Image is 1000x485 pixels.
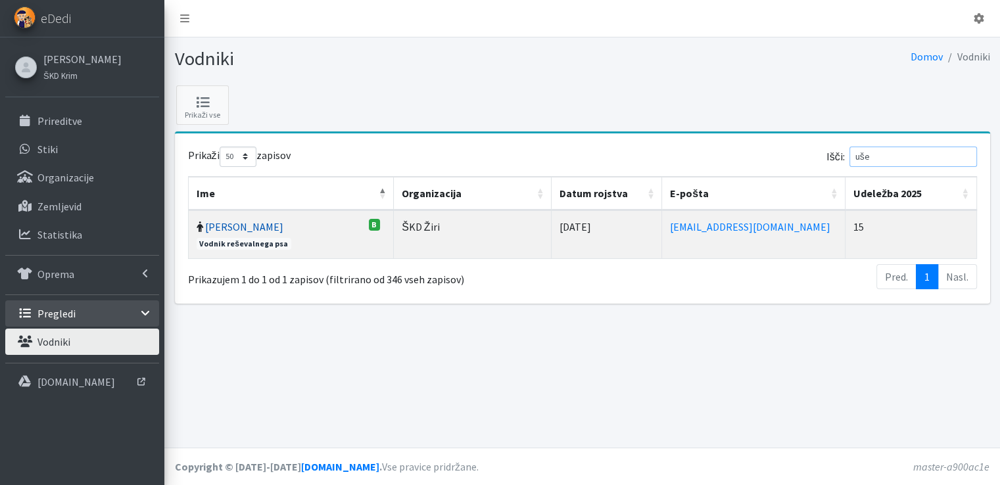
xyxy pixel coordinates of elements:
[911,50,943,63] a: Domov
[845,210,976,258] td: 15
[943,47,990,66] li: Vodniki
[5,108,159,134] a: Prireditve
[43,51,122,67] a: [PERSON_NAME]
[826,147,977,167] label: Išči:
[662,177,845,210] th: E-pošta: vključite za naraščujoči sort
[394,177,552,210] th: Organizacija: vključite za naraščujoči sort
[37,200,82,213] p: Zemljevid
[552,210,662,258] td: [DATE]
[188,263,512,288] div: Prikazujem 1 do 1 od 1 zapisov (filtrirano od 346 vseh zapisov)
[5,221,159,248] a: Statistika
[5,329,159,355] a: Vodniki
[849,147,977,167] input: Išči:
[37,171,94,184] p: Organizacije
[301,460,379,473] a: [DOMAIN_NAME]
[43,70,78,81] small: ŠKD Krim
[41,9,71,28] span: eDedi
[916,264,938,289] a: 1
[220,147,256,167] select: Prikažizapisov
[37,267,74,281] p: Oprema
[845,177,976,210] th: Udeležba 2025: vključite za naraščujoči sort
[37,114,82,127] p: Prireditve
[164,448,1000,485] footer: Vse pravice pridržane.
[188,147,291,167] label: Prikaži zapisov
[37,335,70,348] p: Vodniki
[176,85,229,125] a: Prikaži vse
[369,219,381,231] span: B
[37,228,82,241] p: Statistika
[5,261,159,287] a: Oprema
[175,460,382,473] strong: Copyright © [DATE]-[DATE] .
[394,210,552,258] td: ŠKD Žiri
[5,193,159,219] a: Zemljevid
[37,307,76,320] p: Pregledi
[175,47,578,70] h1: Vodniki
[189,177,394,210] th: Ime: vključite za padajoči sort
[205,220,283,233] a: [PERSON_NAME]
[37,143,58,156] p: Stiki
[43,67,122,83] a: ŠKD Krim
[197,238,291,250] span: Vodnik reševalnega psa
[552,177,662,210] th: Datum rojstva: vključite za naraščujoči sort
[5,164,159,191] a: Organizacije
[37,375,115,388] p: [DOMAIN_NAME]
[5,136,159,162] a: Stiki
[14,7,36,28] img: eDedi
[670,220,830,233] a: [EMAIL_ADDRESS][DOMAIN_NAME]
[5,369,159,395] a: [DOMAIN_NAME]
[913,460,989,473] em: master-a900ac1e
[5,300,159,327] a: Pregledi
